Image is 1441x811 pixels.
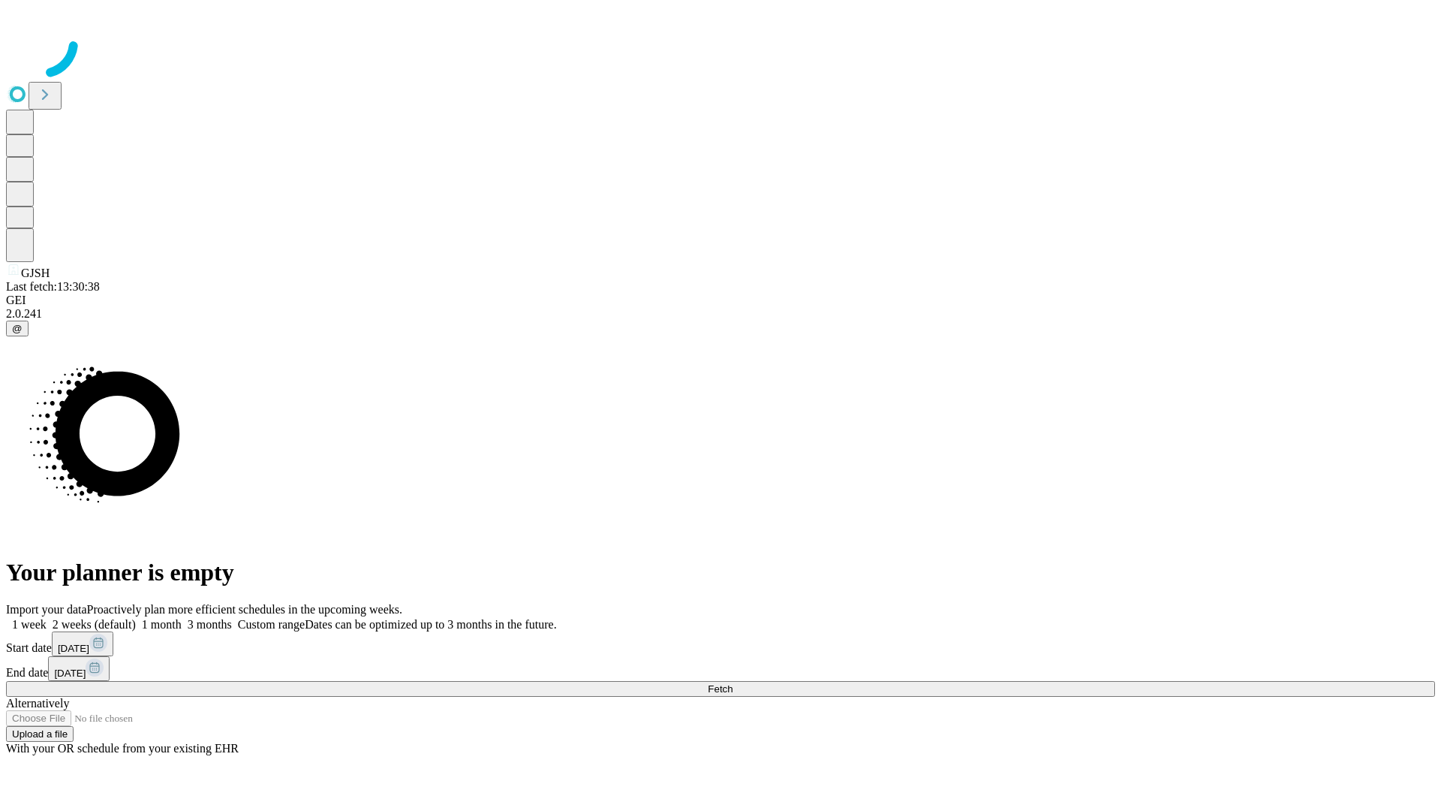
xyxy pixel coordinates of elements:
[6,559,1435,586] h1: Your planner is empty
[238,618,305,631] span: Custom range
[58,643,89,654] span: [DATE]
[54,668,86,679] span: [DATE]
[6,603,87,616] span: Import your data
[142,618,182,631] span: 1 month
[12,618,47,631] span: 1 week
[6,681,1435,697] button: Fetch
[6,307,1435,321] div: 2.0.241
[6,632,1435,656] div: Start date
[6,697,69,710] span: Alternatively
[708,683,733,695] span: Fetch
[87,603,402,616] span: Proactively plan more efficient schedules in the upcoming weeks.
[6,294,1435,307] div: GEI
[52,632,113,656] button: [DATE]
[6,280,100,293] span: Last fetch: 13:30:38
[48,656,110,681] button: [DATE]
[305,618,556,631] span: Dates can be optimized up to 3 months in the future.
[188,618,232,631] span: 3 months
[6,726,74,742] button: Upload a file
[12,323,23,334] span: @
[21,267,50,279] span: GJSH
[6,656,1435,681] div: End date
[6,321,29,336] button: @
[6,742,239,755] span: With your OR schedule from your existing EHR
[53,618,136,631] span: 2 weeks (default)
